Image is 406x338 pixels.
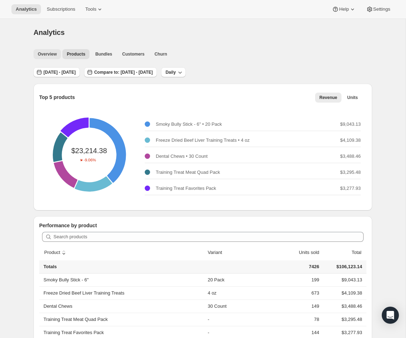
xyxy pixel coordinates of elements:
button: Variant [207,246,230,259]
span: Compare to: [DATE] - [DATE] [94,69,153,75]
td: $3,488.46 [322,300,366,313]
button: Daily [161,67,186,77]
span: Units [347,95,358,100]
button: Tools [81,4,108,14]
span: Bundles [95,51,112,57]
span: Products [67,51,85,57]
p: Training Treat Meat Quad Pack [156,169,220,176]
p: Smoky Bully Stick - 6" • 20 Pack [156,121,222,128]
th: Freeze Dried Beef Liver Training Treats [39,286,206,300]
p: Performance by product [39,222,366,229]
p: Training Treat Favorites Pack [156,185,216,192]
td: - [206,313,277,326]
button: Settings [362,4,395,14]
p: $3,295.48 [340,169,361,176]
p: $3,277.93 [340,185,361,192]
span: Tools [85,6,96,12]
p: Freeze Dried Beef Liver Training Treats • 4 oz [156,137,250,144]
button: Help [328,4,360,14]
span: Analytics [34,28,65,36]
button: Compare to: [DATE] - [DATE] [84,67,157,77]
td: 7426 [277,260,322,274]
span: Daily [165,69,176,75]
div: Open Intercom Messenger [382,307,399,324]
th: Totals [39,260,206,274]
th: Training Treat Meat Quad Pack [39,313,206,326]
th: Smoky Bully Stick - 6" [39,274,206,286]
td: $9,043.13 [322,274,366,286]
span: Revenue [319,95,337,100]
td: 30 Count [206,300,277,313]
td: 199 [277,274,322,286]
td: 4 oz [206,286,277,300]
span: Overview [38,51,57,57]
td: 673 [277,286,322,300]
button: Units sold [291,246,320,259]
span: Churn [154,51,167,57]
span: Customers [122,51,145,57]
td: $3,295.48 [322,313,366,326]
button: Analytics [11,4,41,14]
p: $4,109.38 [340,137,361,144]
td: $106,123.14 [322,260,366,274]
p: Top 5 products [39,94,75,101]
p: $3,488.46 [340,153,361,160]
td: 20 Pack [206,274,277,286]
td: $4,109.38 [322,286,366,300]
button: [DATE] - [DATE] [34,67,80,77]
p: $9,043.13 [340,121,361,128]
span: Subscriptions [47,6,75,12]
span: Analytics [16,6,37,12]
button: Total [344,246,363,259]
span: [DATE] - [DATE] [43,69,76,75]
td: 78 [277,313,322,326]
td: 149 [277,300,322,313]
span: Help [339,6,349,12]
span: Settings [373,6,390,12]
button: Subscriptions [42,4,79,14]
p: Dental Chews • 30 Count [156,153,207,160]
th: Dental Chews [39,300,206,313]
button: sort ascending byProduct [43,246,68,259]
input: Search products [53,232,364,242]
